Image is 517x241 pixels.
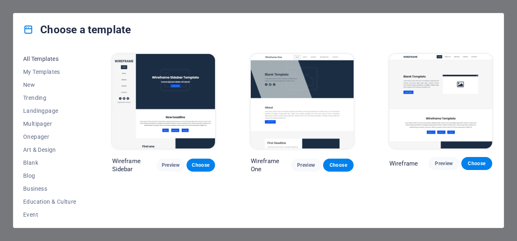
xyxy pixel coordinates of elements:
[23,52,76,65] button: All Templates
[23,143,76,156] button: Art & Design
[468,160,486,167] span: Choose
[23,172,76,179] span: Blog
[23,156,76,169] button: Blank
[23,169,76,182] button: Blog
[23,211,76,218] span: Event
[23,104,76,117] button: Landingpage
[23,182,76,195] button: Business
[187,159,215,172] button: Choose
[23,65,76,78] button: My Templates
[112,54,215,148] img: Wireframe Sidebar
[23,133,76,140] span: Onepager
[112,157,156,173] p: Wireframe Sidebar
[291,159,321,172] button: Preview
[23,95,76,101] span: Trending
[23,23,131,36] h4: Choose a template
[23,69,76,75] span: My Templates
[23,195,76,208] button: Education & Culture
[435,160,453,167] span: Preview
[428,157,459,170] button: Preview
[23,56,76,62] span: All Templates
[298,162,315,168] span: Preview
[23,159,76,166] span: Blank
[156,159,185,172] button: Preview
[23,120,76,127] span: Multipager
[23,208,76,221] button: Event
[461,157,492,170] button: Choose
[389,54,492,148] img: Wireframe
[23,91,76,104] button: Trending
[389,159,418,168] p: Wireframe
[23,108,76,114] span: Landingpage
[23,130,76,143] button: Onepager
[23,198,76,205] span: Education & Culture
[251,157,291,173] p: Wireframe One
[23,82,76,88] span: New
[23,117,76,130] button: Multipager
[193,162,209,168] span: Choose
[23,146,76,153] span: Art & Design
[23,78,76,91] button: New
[163,162,178,168] span: Preview
[330,162,347,168] span: Choose
[251,54,354,148] img: Wireframe One
[323,159,354,172] button: Choose
[23,185,76,192] span: Business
